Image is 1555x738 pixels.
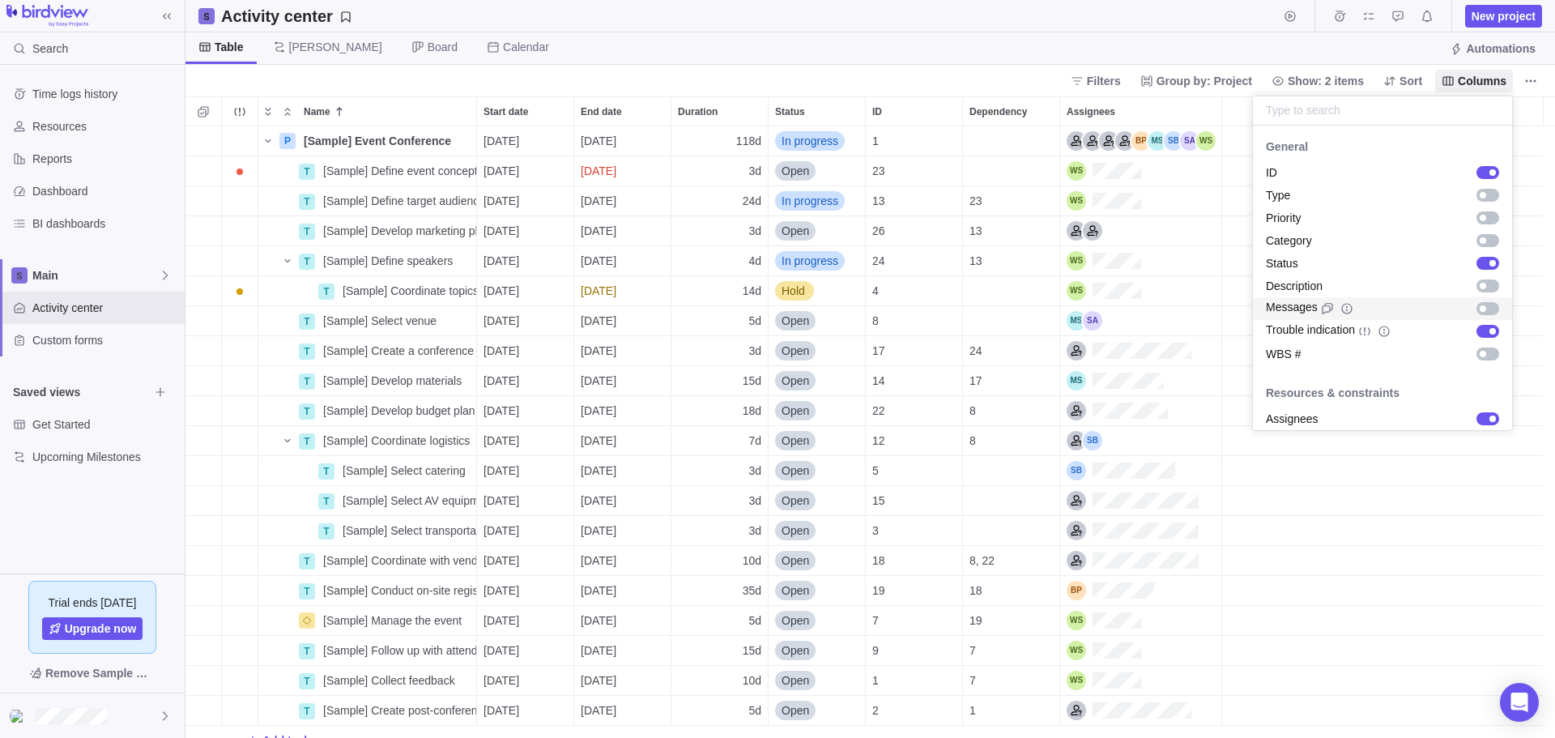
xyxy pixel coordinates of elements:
span: Trouble indication [1266,322,1355,341]
div: Type [1253,184,1512,207]
div: Priority [1253,207,1512,229]
input: Type to search [1253,96,1512,126]
svg: info-description [1340,302,1353,315]
span: Assignees [1266,411,1319,427]
span: Description [1266,278,1323,294]
span: Columns [1435,70,1513,92]
div: Category [1253,229,1512,252]
span: WBS # [1266,346,1302,362]
span: Columns [1458,73,1506,89]
span: Resources & constraints [1253,385,1412,401]
span: Type [1266,187,1290,203]
span: Category [1266,232,1312,249]
span: Status [1266,255,1298,271]
div: Trouble indication [1253,320,1512,343]
span: ID [1266,164,1277,181]
div: Description [1253,275,1512,297]
span: Messages [1266,299,1318,318]
span: Priority [1266,210,1302,226]
div: Status [1253,252,1512,275]
div: WBS # [1253,343,1512,365]
div: grid [1253,126,1512,430]
svg: info-description [1378,325,1391,338]
div: Assignees [1253,407,1512,430]
div: Messages [1253,297,1512,320]
span: General [1253,139,1321,155]
div: ID [1253,161,1512,184]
